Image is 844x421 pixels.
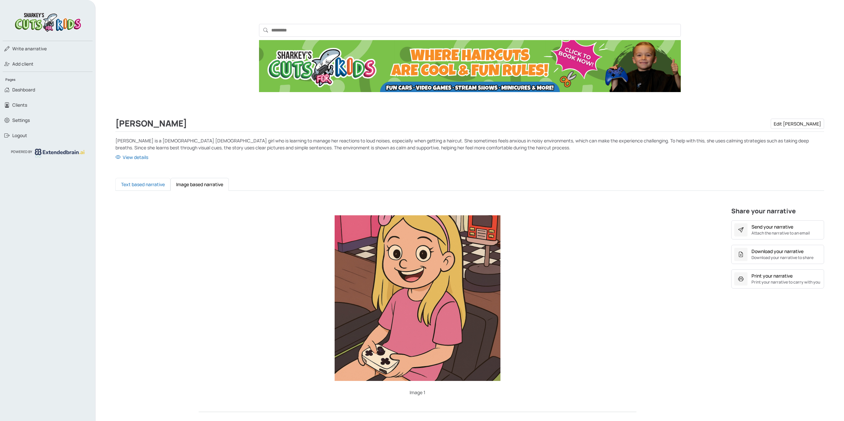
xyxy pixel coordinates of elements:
[35,149,85,157] img: logo
[731,245,824,264] button: Download your narrativeDownload your narrative to share
[751,272,793,279] div: Print your narrative
[771,119,824,129] a: Edit [PERSON_NAME]
[12,132,27,139] span: Logout
[12,61,33,67] span: Add client
[731,220,824,239] button: Send your narrativeAttach the narrative to an email
[335,215,500,381] img: Image 1
[12,117,30,124] span: Settings
[115,119,824,129] div: [PERSON_NAME]
[115,178,170,191] button: Text based narrative
[170,178,229,191] button: Image based narrative
[751,230,810,236] small: Attach the narrative to an email
[115,137,824,151] p: [PERSON_NAME] is a [DEMOGRAPHIC_DATA] [DEMOGRAPHIC_DATA] girl who is learning to manage her react...
[751,223,793,230] div: Send your narrative
[731,269,824,289] button: Print your narrativePrint your narrative to carry with you
[12,46,28,52] span: Write a
[13,11,83,33] img: logo
[12,45,47,52] span: narrative
[199,389,636,396] p: Image 1
[115,154,824,161] a: View details
[12,86,35,93] span: Dashboard
[751,255,813,261] small: Download your narrative to share
[751,248,804,255] div: Download your narrative
[751,279,820,285] small: Print your narrative to carry with you
[12,102,27,108] span: Clients
[259,40,681,92] img: Ad Banner
[731,207,824,218] h4: Share your narrative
